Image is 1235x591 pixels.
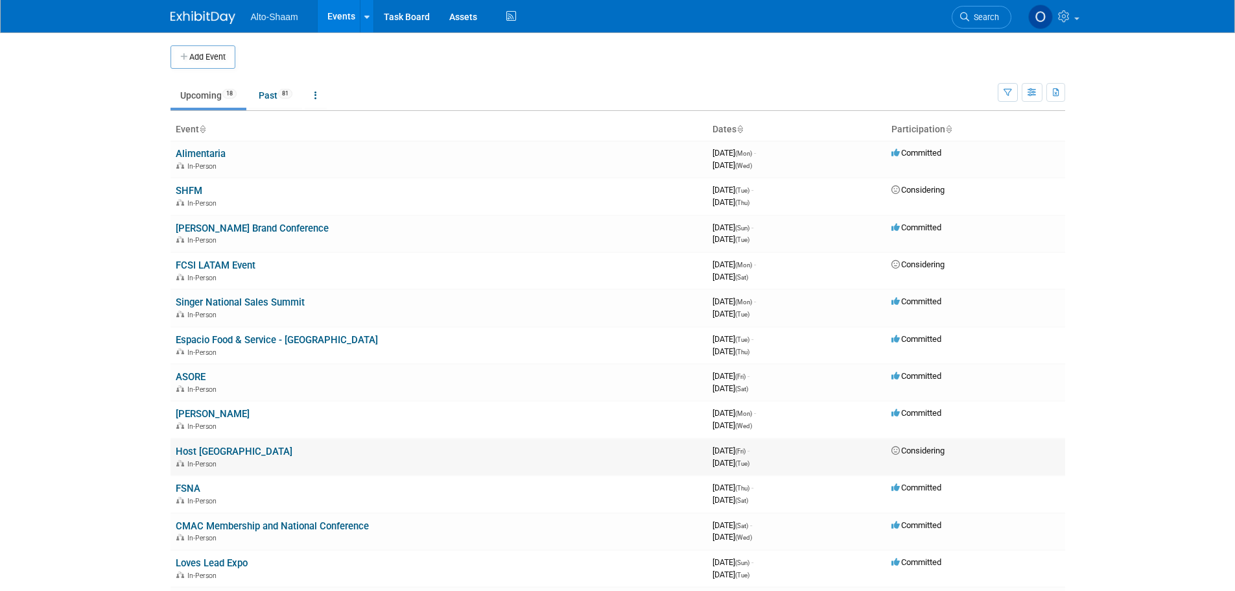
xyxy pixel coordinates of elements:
span: (Fri) [735,448,746,455]
span: Committed [891,520,941,530]
span: (Tue) [735,236,749,243]
img: In-Person Event [176,534,184,540]
a: Loves Lead Expo [176,557,248,569]
span: [DATE] [712,334,753,344]
span: [DATE] [712,570,749,579]
span: Committed [891,148,941,158]
span: (Sat) [735,385,748,392]
span: Committed [891,371,941,381]
span: [DATE] [712,223,753,232]
span: (Tue) [735,336,749,343]
a: FCSI LATAM Event [176,259,255,271]
a: [PERSON_NAME] [176,408,250,420]
span: In-Person [187,274,220,282]
span: [DATE] [712,408,756,418]
button: Add Event [171,45,235,69]
img: In-Person Event [176,497,184,503]
span: Considering [891,185,945,195]
span: (Mon) [735,261,752,269]
img: In-Person Event [176,422,184,429]
span: Search [969,12,999,22]
span: [DATE] [712,446,749,455]
span: [DATE] [712,185,753,195]
span: Committed [891,557,941,567]
span: - [750,520,752,530]
span: (Sat) [735,522,748,529]
a: CMAC Membership and National Conference [176,520,369,532]
span: [DATE] [712,483,753,492]
img: In-Person Event [176,236,184,243]
span: [DATE] [712,495,748,505]
span: In-Person [187,422,220,431]
a: [PERSON_NAME] Brand Conference [176,223,329,234]
a: Upcoming18 [171,83,246,108]
span: - [754,296,756,306]
span: (Tue) [735,311,749,318]
span: (Wed) [735,534,752,541]
img: In-Person Event [176,385,184,392]
span: In-Person [187,534,220,542]
a: Singer National Sales Summit [176,296,305,308]
a: Sort by Event Name [199,124,206,134]
span: 81 [278,89,292,99]
span: Committed [891,408,941,418]
span: Committed [891,296,941,306]
img: In-Person Event [176,311,184,317]
span: (Sat) [735,274,748,281]
span: - [751,557,753,567]
span: [DATE] [712,296,756,306]
span: (Thu) [735,348,749,356]
span: 18 [222,89,237,99]
span: Committed [891,223,941,232]
span: [DATE] [712,197,749,207]
span: [DATE] [712,160,752,170]
span: (Sun) [735,224,749,232]
span: Committed [891,334,941,344]
span: [DATE] [712,383,748,393]
span: - [754,408,756,418]
span: [DATE] [712,148,756,158]
span: [DATE] [712,346,749,356]
span: In-Person [187,311,220,319]
span: (Tue) [735,572,749,579]
span: [DATE] [712,371,749,381]
span: [DATE] [712,272,748,282]
span: In-Person [187,497,220,505]
span: (Mon) [735,150,752,157]
span: In-Person [187,572,220,580]
img: In-Person Event [176,348,184,355]
span: [DATE] [712,420,752,430]
img: In-Person Event [176,199,184,206]
span: [DATE] [712,234,749,244]
a: Host [GEOGRAPHIC_DATA] [176,446,292,457]
span: [DATE] [712,309,749,319]
span: (Mon) [735,298,752,306]
a: Past81 [249,83,302,108]
span: [DATE] [712,458,749,468]
span: (Tue) [735,460,749,467]
th: Dates [707,119,886,141]
th: Event [171,119,707,141]
span: - [751,483,753,492]
span: (Sat) [735,497,748,504]
a: Sort by Start Date [736,124,743,134]
span: In-Person [187,162,220,171]
span: - [754,148,756,158]
a: ASORE [176,371,206,383]
a: FSNA [176,483,200,494]
img: Olivia Strasser [1028,5,1053,29]
img: In-Person Event [176,572,184,578]
span: - [747,371,749,381]
a: Sort by Participation Type [945,124,952,134]
span: [DATE] [712,259,756,269]
img: In-Person Event [176,460,184,466]
span: - [751,185,753,195]
span: (Thu) [735,485,749,492]
th: Participation [886,119,1065,141]
a: Espacio Food & Service - [GEOGRAPHIC_DATA] [176,334,378,346]
a: Alimentaria [176,148,226,160]
span: - [747,446,749,455]
span: - [751,334,753,344]
span: - [751,223,753,232]
span: (Sun) [735,559,749,566]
